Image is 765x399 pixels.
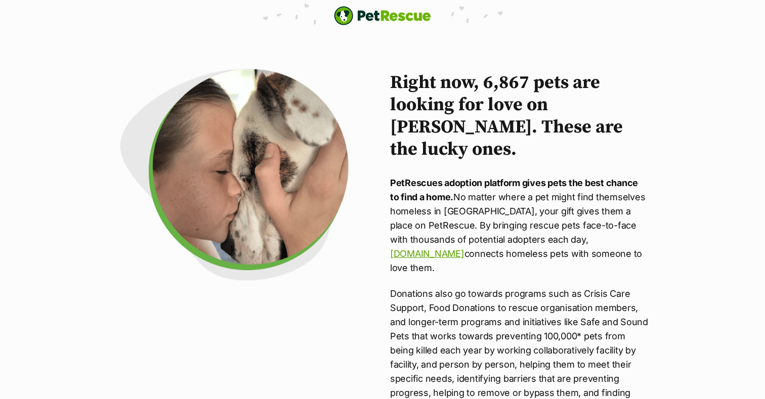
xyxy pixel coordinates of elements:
[390,72,648,161] h2: Right now, 6,867 pets are looking for love on [PERSON_NAME]. These are the lucky ones.
[390,176,648,275] p: No matter where a pet might find themselves homeless in [GEOGRAPHIC_DATA], your gift gives them a...
[334,6,431,25] a: PetRescue
[390,248,464,259] a: [DOMAIN_NAME]
[334,6,431,25] img: logo-e224e6f780fb5917bec1dbf3a21bbac754714ae5b6737aabdf751b685950b380.svg
[390,178,638,202] strong: PetRescues adoption platform gives pets the best chance to find a home.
